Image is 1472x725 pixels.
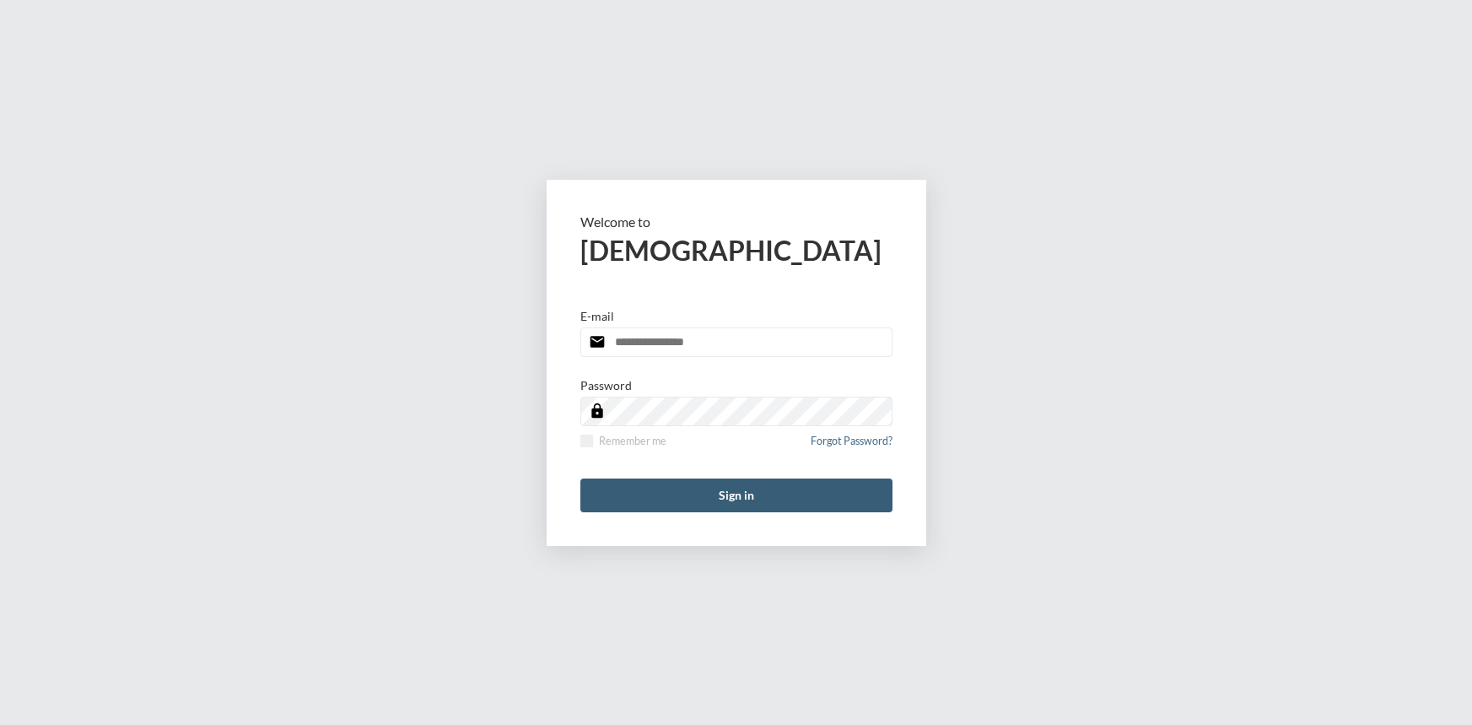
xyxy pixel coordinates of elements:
button: Sign in [580,479,892,512]
p: Password [580,378,632,392]
h2: [DEMOGRAPHIC_DATA] [580,234,892,267]
label: Remember me [580,435,666,447]
p: Welcome to [580,214,892,230]
p: E-mail [580,309,614,323]
a: Forgot Password? [811,435,892,457]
